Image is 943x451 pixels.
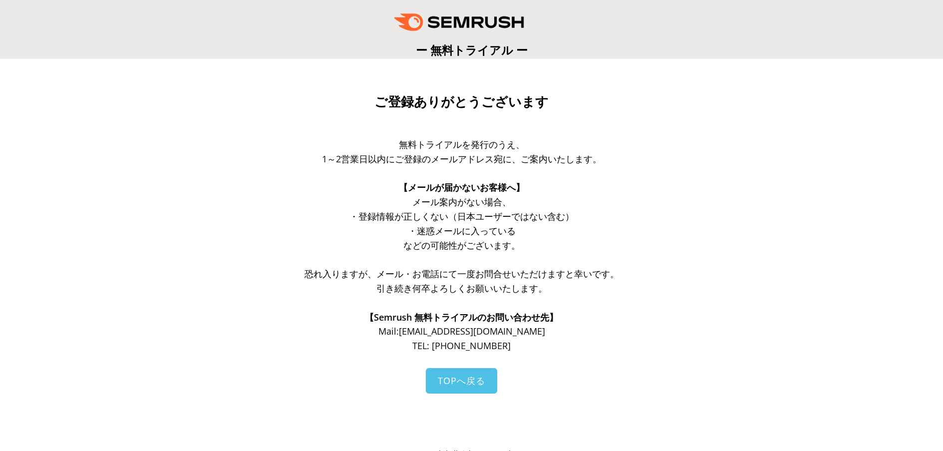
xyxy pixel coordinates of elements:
[305,268,619,280] span: 恐れ入りますが、メール・お電話にて一度お問合せいただけますと幸いです。
[408,225,516,237] span: ・迷惑メールに入っている
[403,239,520,251] span: などの可能性がございます。
[399,181,525,193] span: 【メールが届かないお客様へ】
[322,153,602,165] span: 1～2営業日以内にご登録のメールアドレス宛に、ご案内いたします。
[378,325,545,337] span: Mail: [EMAIL_ADDRESS][DOMAIN_NAME]
[416,42,528,58] span: ー 無料トライアル ー
[399,138,525,150] span: 無料トライアルを発行のうえ、
[374,94,549,109] span: ご登録ありがとうございます
[349,210,574,222] span: ・登録情報が正しくない（日本ユーザーではない含む）
[426,368,497,394] a: TOPへ戻る
[376,282,547,294] span: 引き続き何卒よろしくお願いいたします。
[365,311,558,323] span: 【Semrush 無料トライアルのお問い合わせ先】
[412,196,511,208] span: メール案内がない場合、
[412,340,511,352] span: TEL: [PHONE_NUMBER]
[438,375,485,387] span: TOPへ戻る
